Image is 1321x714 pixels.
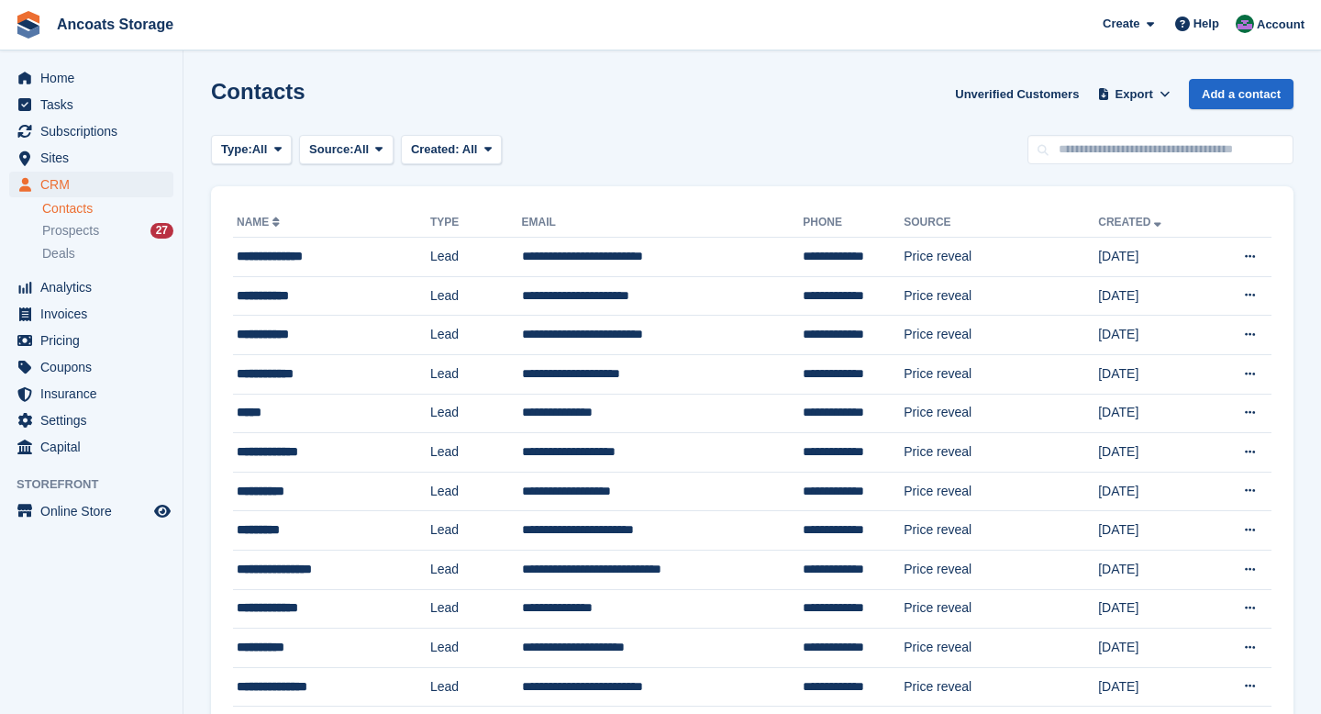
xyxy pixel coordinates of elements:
[40,328,150,353] span: Pricing
[1098,433,1208,473] td: [DATE]
[9,92,173,117] a: menu
[9,434,173,460] a: menu
[9,498,173,524] a: menu
[904,208,1098,238] th: Source
[1098,238,1208,277] td: [DATE]
[904,472,1098,511] td: Price reveal
[904,433,1098,473] td: Price reveal
[430,511,522,551] td: Lead
[40,434,150,460] span: Capital
[9,328,173,353] a: menu
[42,244,173,263] a: Deals
[9,407,173,433] a: menu
[40,274,150,300] span: Analytics
[9,274,173,300] a: menu
[1189,79,1293,109] a: Add a contact
[40,407,150,433] span: Settings
[430,316,522,355] td: Lead
[42,221,173,240] a: Prospects 27
[904,394,1098,433] td: Price reveal
[904,276,1098,316] td: Price reveal
[42,245,75,262] span: Deals
[904,354,1098,394] td: Price reveal
[430,629,522,668] td: Lead
[1098,316,1208,355] td: [DATE]
[411,142,460,156] span: Created:
[1193,15,1219,33] span: Help
[462,142,478,156] span: All
[430,276,522,316] td: Lead
[40,301,150,327] span: Invoices
[221,140,252,159] span: Type:
[151,500,173,522] a: Preview store
[430,667,522,707] td: Lead
[1098,472,1208,511] td: [DATE]
[1103,15,1139,33] span: Create
[40,354,150,380] span: Coupons
[1098,394,1208,433] td: [DATE]
[904,589,1098,629] td: Price reveal
[430,208,522,238] th: Type
[904,550,1098,589] td: Price reveal
[1098,511,1208,551] td: [DATE]
[150,223,173,239] div: 27
[15,11,42,39] img: stora-icon-8386f47178a22dfd0bd8f6a31ec36ba5ce8667c1dd55bd0f319d3a0aa187defe.svg
[40,381,150,407] span: Insurance
[42,200,173,218] a: Contacts
[430,238,522,277] td: Lead
[1098,354,1208,394] td: [DATE]
[430,472,522,511] td: Lead
[904,629,1098,668] td: Price reveal
[237,216,283,229] a: Name
[803,208,904,238] th: Phone
[40,65,150,91] span: Home
[211,135,292,165] button: Type: All
[430,354,522,394] td: Lead
[430,550,522,589] td: Lead
[948,79,1086,109] a: Unverified Customers
[211,79,305,104] h1: Contacts
[9,301,173,327] a: menu
[40,172,150,197] span: CRM
[299,135,394,165] button: Source: All
[40,92,150,117] span: Tasks
[1098,589,1208,629] td: [DATE]
[252,140,268,159] span: All
[9,118,173,144] a: menu
[1098,216,1165,229] a: Created
[1098,667,1208,707] td: [DATE]
[1257,16,1304,34] span: Account
[40,498,150,524] span: Online Store
[430,433,522,473] td: Lead
[9,65,173,91] a: menu
[40,145,150,171] span: Sites
[1098,629,1208,668] td: [DATE]
[40,118,150,144] span: Subscriptions
[904,511,1098,551] td: Price reveal
[904,238,1098,277] td: Price reveal
[1098,550,1208,589] td: [DATE]
[9,354,173,380] a: menu
[430,589,522,629] td: Lead
[50,9,181,39] a: Ancoats Storage
[17,475,183,494] span: Storefront
[430,394,522,433] td: Lead
[354,140,370,159] span: All
[9,145,173,171] a: menu
[1098,276,1208,316] td: [DATE]
[904,316,1098,355] td: Price reveal
[1093,79,1174,109] button: Export
[1116,85,1153,104] span: Export
[9,381,173,407] a: menu
[401,135,502,165] button: Created: All
[309,140,353,159] span: Source:
[9,172,173,197] a: menu
[522,208,804,238] th: Email
[904,667,1098,707] td: Price reveal
[42,222,99,240] span: Prospects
